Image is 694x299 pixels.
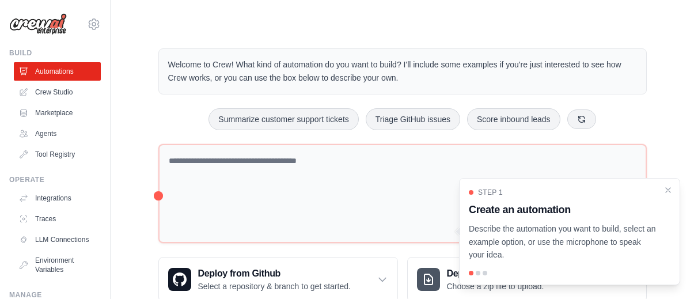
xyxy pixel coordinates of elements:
[14,251,101,279] a: Environment Variables
[14,104,101,122] a: Marketplace
[467,108,560,130] button: Score inbound leads
[663,186,673,195] button: Close walkthrough
[14,210,101,228] a: Traces
[447,267,544,281] h3: Deploy from zip file
[14,62,101,81] a: Automations
[198,281,351,292] p: Select a repository & branch to get started.
[636,244,694,299] iframe: Chat Widget
[469,202,657,218] h3: Create an automation
[14,83,101,101] a: Crew Studio
[168,58,637,85] p: Welcome to Crew! What kind of automation do you want to build? I'll include some examples if you'...
[14,124,101,143] a: Agents
[14,145,101,164] a: Tool Registry
[366,108,460,130] button: Triage GitHub issues
[469,222,657,262] p: Describe the automation you want to build, select an example option, or use the microphone to spe...
[9,48,101,58] div: Build
[14,189,101,207] a: Integrations
[14,230,101,249] a: LLM Connections
[198,267,351,281] h3: Deploy from Github
[9,175,101,184] div: Operate
[208,108,358,130] button: Summarize customer support tickets
[478,188,503,197] span: Step 1
[447,281,544,292] p: Choose a zip file to upload.
[9,13,67,35] img: Logo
